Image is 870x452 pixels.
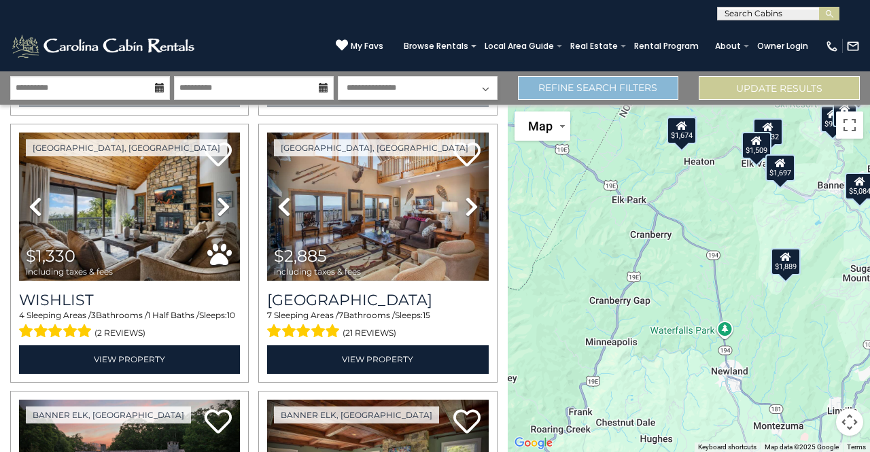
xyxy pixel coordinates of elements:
[846,39,860,53] img: mail-regular-white.png
[343,324,396,342] span: (21 reviews)
[397,37,475,56] a: Browse Rentals
[847,443,866,451] a: Terms (opens in new tab)
[267,291,488,309] a: [GEOGRAPHIC_DATA]
[338,310,343,320] span: 7
[825,39,839,53] img: phone-regular-white.png
[750,37,815,56] a: Owner Login
[274,406,439,423] a: Banner Elk, [GEOGRAPHIC_DATA]
[453,408,481,437] a: Add to favorites
[771,248,801,275] div: $1,889
[667,116,697,143] div: $1,660
[267,310,272,320] span: 7
[26,267,113,276] span: including taxes & fees
[836,111,863,139] button: Toggle fullscreen view
[274,246,327,266] span: $2,885
[820,105,845,132] div: $957
[91,310,96,320] span: 3
[478,37,561,56] a: Local Area Guide
[274,139,475,156] a: [GEOGRAPHIC_DATA], [GEOGRAPHIC_DATA]
[515,111,570,141] button: Change map style
[453,141,481,170] a: Add to favorites
[699,76,860,100] button: Update Results
[708,37,748,56] a: About
[336,39,383,53] a: My Favs
[753,118,783,145] div: $2,132
[274,267,361,276] span: including taxes & fees
[511,434,556,452] img: Google
[147,310,199,320] span: 1 Half Baths /
[742,131,771,158] div: $1,509
[267,133,488,281] img: thumbnail_163268257.jpeg
[94,324,145,342] span: (2 reviews)
[19,310,24,320] span: 4
[518,76,679,100] a: Refine Search Filters
[26,139,227,156] a: [GEOGRAPHIC_DATA], [GEOGRAPHIC_DATA]
[267,309,488,342] div: Sleeping Areas / Bathrooms / Sleeps:
[19,309,240,342] div: Sleeping Areas / Bathrooms / Sleeps:
[528,119,553,133] span: Map
[351,40,383,52] span: My Favs
[765,154,795,181] div: $1,697
[19,133,240,281] img: thumbnail_167104241.jpeg
[10,33,198,60] img: White-1-2.png
[267,291,488,309] h3: Southern Star Lodge
[19,291,240,309] a: Wishlist
[563,37,625,56] a: Real Estate
[19,345,240,373] a: View Property
[667,117,697,144] div: $1,674
[836,408,863,436] button: Map camera controls
[423,310,430,320] span: 15
[227,310,235,320] span: 10
[267,345,488,373] a: View Property
[26,246,75,266] span: $1,330
[765,443,839,451] span: Map data ©2025 Google
[698,442,756,452] button: Keyboard shortcuts
[511,434,556,452] a: Open this area in Google Maps (opens a new window)
[205,408,232,437] a: Add to favorites
[26,406,191,423] a: Banner Elk, [GEOGRAPHIC_DATA]
[627,37,706,56] a: Rental Program
[833,99,857,126] div: $658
